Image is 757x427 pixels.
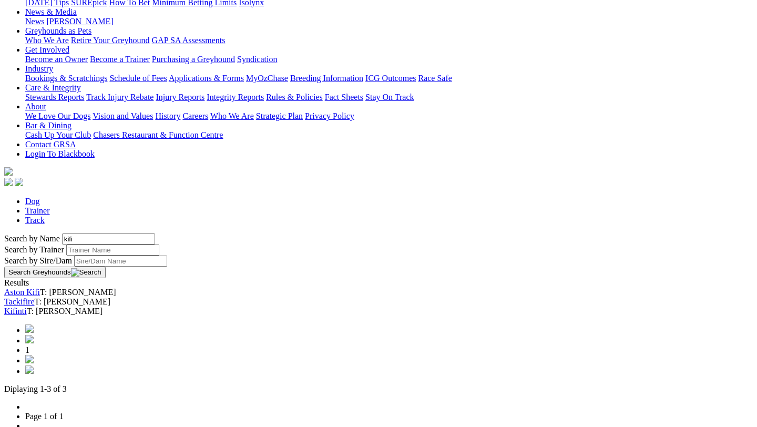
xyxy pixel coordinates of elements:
a: Breeding Information [290,74,363,83]
a: Strategic Plan [256,111,303,120]
input: Search by Greyhound name [62,233,155,245]
a: Chasers Restaurant & Function Centre [93,130,223,139]
label: Search by Name [4,234,60,243]
a: Greyhounds as Pets [25,26,91,35]
a: Purchasing a Greyhound [152,55,235,64]
a: GAP SA Assessments [152,36,226,45]
a: Cash Up Your Club [25,130,91,139]
a: Tackifire [4,297,35,306]
a: Integrity Reports [207,93,264,101]
a: Race Safe [418,74,452,83]
img: chevron-right-pager-blue.svg [25,355,34,363]
a: We Love Our Dogs [25,111,90,120]
a: Contact GRSA [25,140,76,149]
img: chevrons-left-pager-blue.svg [25,324,34,333]
a: History [155,111,180,120]
div: Results [4,278,753,288]
img: chevrons-right-pager-blue.svg [25,365,34,374]
a: Syndication [237,55,277,64]
a: Retire Your Greyhound [71,36,150,45]
a: Trainer [25,206,50,215]
img: facebook.svg [4,178,13,186]
a: Injury Reports [156,93,204,101]
a: Bookings & Scratchings [25,74,107,83]
a: Careers [182,111,208,120]
a: Page 1 of 1 [25,412,63,421]
a: Stay On Track [365,93,414,101]
div: Get Involved [25,55,753,64]
div: Greyhounds as Pets [25,36,753,45]
span: 1 [25,345,29,354]
div: Bar & Dining [25,130,753,140]
label: Search by Trainer [4,245,64,254]
a: Vision and Values [93,111,153,120]
a: Become a Trainer [90,55,150,64]
a: Who We Are [210,111,254,120]
a: About [25,102,46,111]
div: Industry [25,74,753,83]
a: Who We Are [25,36,69,45]
input: Search by Trainer name [66,245,159,256]
a: News & Media [25,7,77,16]
a: Get Involved [25,45,69,54]
img: logo-grsa-white.png [4,167,13,176]
a: Industry [25,64,53,73]
div: Care & Integrity [25,93,753,102]
a: Login To Blackbook [25,149,95,158]
button: Search Greyhounds [4,267,106,278]
img: twitter.svg [15,178,23,186]
input: Search by Sire/Dam name [74,256,167,267]
a: Schedule of Fees [109,74,167,83]
a: Applications & Forms [169,74,244,83]
div: T: [PERSON_NAME] [4,288,753,297]
p: Diplaying 1-3 of 3 [4,384,753,394]
a: MyOzChase [246,74,288,83]
a: Fact Sheets [325,93,363,101]
a: Privacy Policy [305,111,354,120]
a: Kifinti [4,307,27,316]
a: Track [25,216,45,225]
a: Track Injury Rebate [86,93,154,101]
a: Stewards Reports [25,93,84,101]
div: About [25,111,753,121]
div: T: [PERSON_NAME] [4,307,753,316]
a: News [25,17,44,26]
label: Search by Sire/Dam [4,256,72,265]
img: chevron-left-pager-blue.svg [25,335,34,343]
a: Rules & Policies [266,93,323,101]
a: Aston Kifi [4,288,40,297]
a: Dog [25,197,40,206]
a: Become an Owner [25,55,88,64]
div: News & Media [25,17,753,26]
a: [PERSON_NAME] [46,17,113,26]
div: T: [PERSON_NAME] [4,297,753,307]
a: Care & Integrity [25,83,81,92]
a: ICG Outcomes [365,74,416,83]
img: Search [71,268,101,277]
a: Bar & Dining [25,121,71,130]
